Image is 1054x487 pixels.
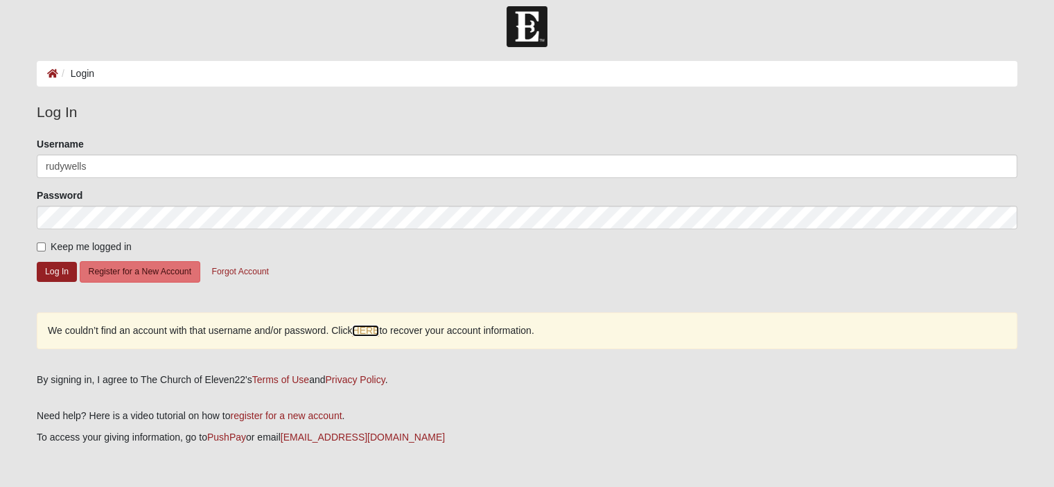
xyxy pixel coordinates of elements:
li: Login [58,67,94,81]
label: Username [37,137,84,151]
a: register for a new account [230,410,342,421]
a: Terms of Use [252,374,309,385]
a: HERE [352,325,379,337]
div: We couldn’t find an account with that username and/or password. Click to recover your account inf... [37,312,1017,349]
button: Log In [37,262,77,282]
button: Register for a New Account [80,261,200,283]
a: [EMAIL_ADDRESS][DOMAIN_NAME] [281,432,445,443]
img: Church of Eleven22 Logo [507,6,547,47]
a: Privacy Policy [325,374,385,385]
label: Password [37,188,82,202]
span: Keep me logged in [51,241,132,252]
input: Keep me logged in [37,242,46,251]
p: To access your giving information, go to or email [37,430,1017,445]
a: PushPay [207,432,246,443]
button: Forgot Account [203,261,278,283]
p: Need help? Here is a video tutorial on how to . [37,409,1017,423]
legend: Log In [37,101,1017,123]
div: By signing in, I agree to The Church of Eleven22's and . [37,373,1017,387]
